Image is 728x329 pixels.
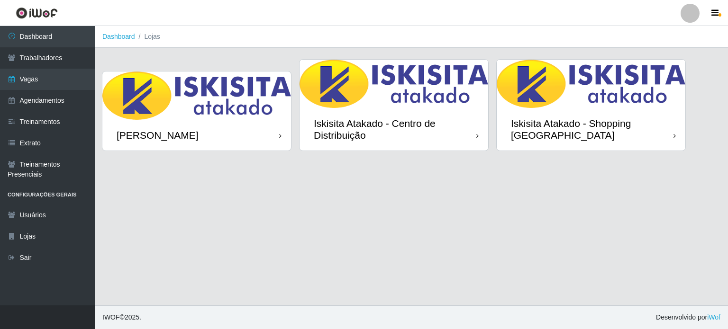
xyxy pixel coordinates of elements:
span: Desenvolvido por [656,312,720,322]
li: Lojas [135,32,160,42]
a: iWof [707,313,720,321]
nav: breadcrumb [95,26,728,48]
a: [PERSON_NAME] [102,71,291,151]
img: cardImg [102,71,291,120]
div: Iskisita Atakado - Shopping [GEOGRAPHIC_DATA] [511,117,673,141]
a: Dashboard [102,33,135,40]
img: cardImg [300,60,488,108]
span: IWOF [102,313,120,321]
a: Iskisita Atakado - Centro de Distribuição [300,60,488,151]
div: Iskisita Atakado - Centro de Distribuição [314,117,476,141]
img: cardImg [497,60,685,108]
img: CoreUI Logo [16,7,58,19]
span: © 2025 . [102,312,141,322]
div: [PERSON_NAME] [117,129,199,141]
a: Iskisita Atakado - Shopping [GEOGRAPHIC_DATA] [497,60,685,151]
